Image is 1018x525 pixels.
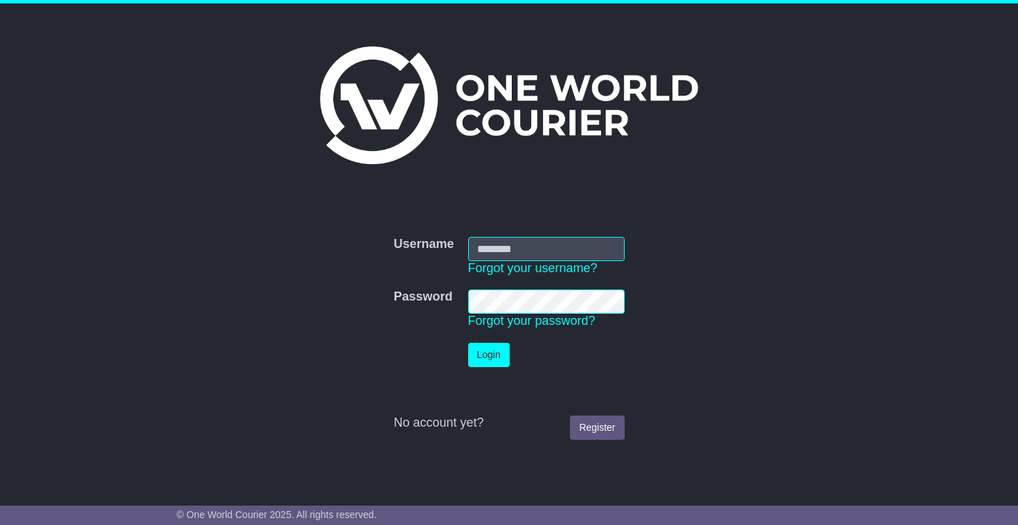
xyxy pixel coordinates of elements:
a: Register [570,416,624,440]
a: Forgot your password? [468,314,596,328]
label: Password [393,290,452,305]
a: Forgot your username? [468,261,598,275]
div: No account yet? [393,416,624,431]
button: Login [468,343,510,367]
span: © One World Courier 2025. All rights reserved. [177,509,377,520]
img: One World [320,46,698,164]
label: Username [393,237,454,252]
